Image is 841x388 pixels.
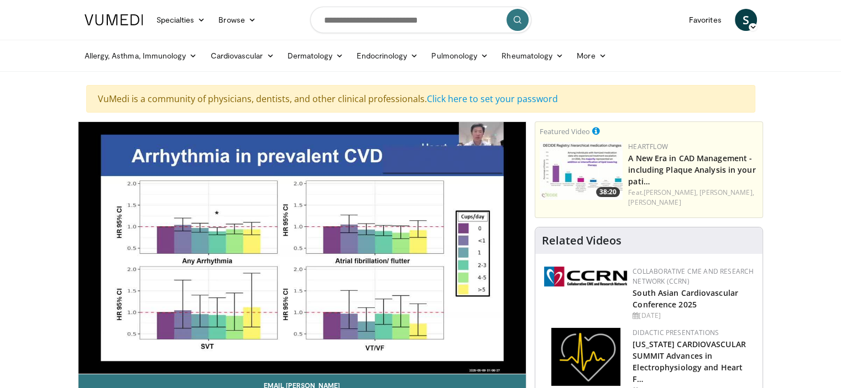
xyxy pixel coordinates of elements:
[628,153,755,187] a: A New Era in CAD Management - including Plaque Analysis in your pati…
[628,198,681,207] a: [PERSON_NAME]
[633,339,746,384] a: [US_STATE] CARDIOVASCULAR SUMMIT Advances in Electrophysiology and Heart F…
[735,9,757,31] a: S
[628,142,668,151] a: Heartflow
[85,14,143,25] img: VuMedi Logo
[633,288,738,310] a: South Asian Cardiovascular Conference 2025
[203,45,280,67] a: Cardiovascular
[350,45,425,67] a: Endocrinology
[682,9,728,31] a: Favorites
[150,9,212,31] a: Specialties
[540,142,623,200] a: 38:20
[570,45,613,67] a: More
[596,187,620,197] span: 38:20
[542,234,621,247] h4: Related Videos
[644,188,698,197] a: [PERSON_NAME],
[425,45,495,67] a: Pulmonology
[540,142,623,200] img: 738d0e2d-290f-4d89-8861-908fb8b721dc.150x105_q85_crop-smart_upscale.jpg
[628,188,758,208] div: Feat.
[427,93,558,105] a: Click here to set your password
[281,45,351,67] a: Dermatology
[699,188,754,197] a: [PERSON_NAME],
[633,311,754,321] div: [DATE]
[78,45,204,67] a: Allergy, Asthma, Immunology
[495,45,570,67] a: Rheumatology
[544,267,627,286] img: a04ee3ba-8487-4636-b0fb-5e8d268f3737.png.150x105_q85_autocrop_double_scale_upscale_version-0.2.png
[212,9,263,31] a: Browse
[86,85,755,113] div: VuMedi is a community of physicians, dentists, and other clinical professionals.
[551,328,620,386] img: 1860aa7a-ba06-47e3-81a4-3dc728c2b4cf.png.150x105_q85_autocrop_double_scale_upscale_version-0.2.png
[310,7,531,33] input: Search topics, interventions
[79,122,526,374] video-js: Video Player
[633,328,754,338] div: Didactic Presentations
[540,126,590,136] small: Featured Video
[633,267,754,286] a: Collaborative CME and Research Network (CCRN)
